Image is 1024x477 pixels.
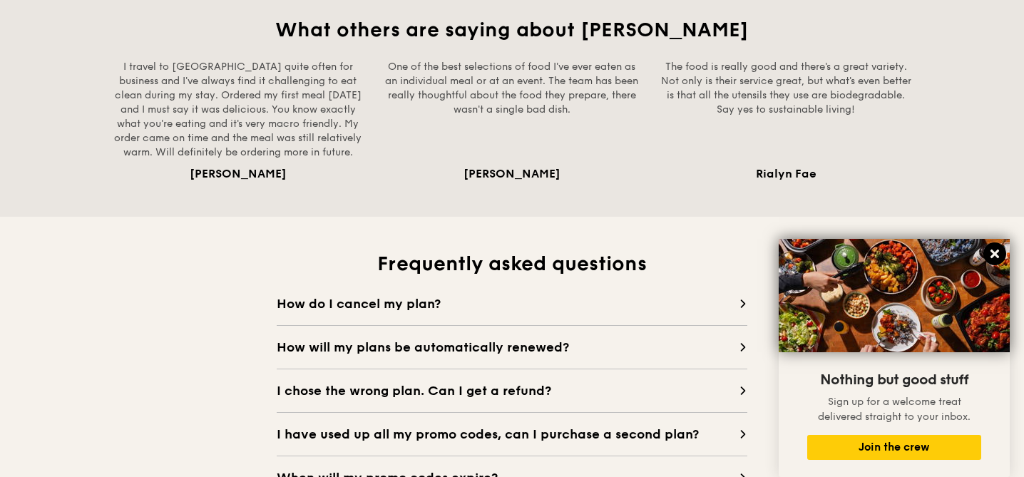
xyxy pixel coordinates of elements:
span: I chose the wrong plan. Can I get a refund? [277,381,739,401]
span: What others are saying about [PERSON_NAME] [275,18,749,42]
span: How will my plans be automatically renewed? [277,337,739,357]
button: Close [983,242,1006,265]
div: The food is really good and there's a great variety. Not only is their service great, but what's ... [657,60,914,160]
div: I travel to [GEOGRAPHIC_DATA] quite often for business and I've always find it challenging to eat... [110,60,367,160]
span: How do I cancel my plan? [277,294,739,314]
div: Rialyn Fae [657,165,914,183]
div: [PERSON_NAME] [384,165,640,183]
span: I have used up all my promo codes, can I purchase a second plan? [277,424,739,444]
div: [PERSON_NAME] [110,165,367,183]
span: Nothing but good stuff [820,371,968,389]
span: Frequently asked questions [377,252,647,276]
span: Sign up for a welcome treat delivered straight to your inbox. [818,396,971,423]
button: Join the crew [807,435,981,460]
img: DSC07876-Edit02-Large.jpeg [779,239,1010,352]
div: One of the best selections of food I've ever eaten as an individual meal or at an event. The team... [384,60,640,160]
